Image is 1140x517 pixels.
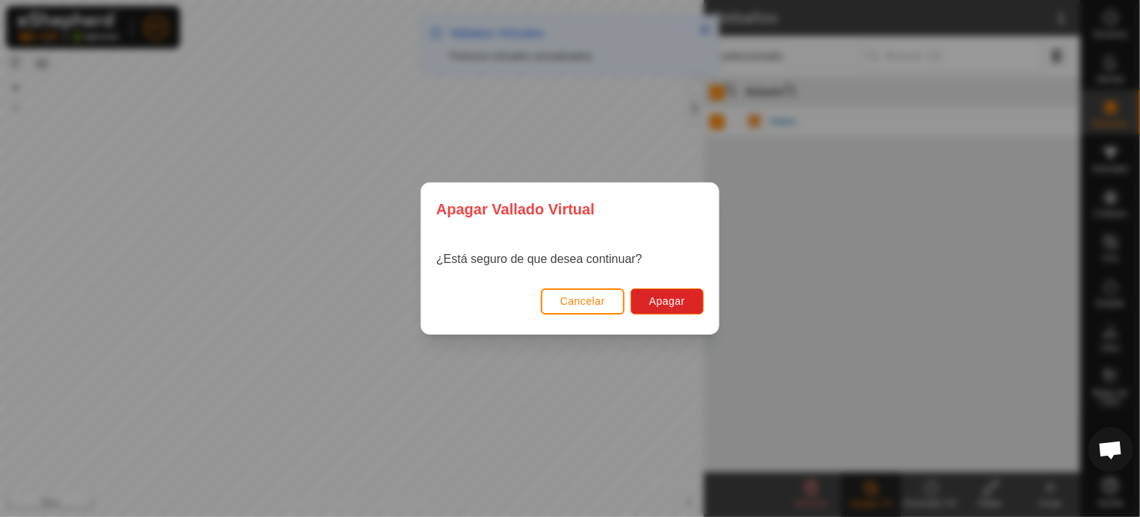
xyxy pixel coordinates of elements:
[436,198,595,220] span: Apagar Vallado Virtual
[560,295,605,307] span: Cancelar
[436,250,642,268] p: ¿Está seguro de que desea continuar?
[541,288,625,315] button: Cancelar
[649,295,685,307] span: Apagar
[631,288,704,315] button: Apagar
[1088,427,1133,472] div: Chat abierto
